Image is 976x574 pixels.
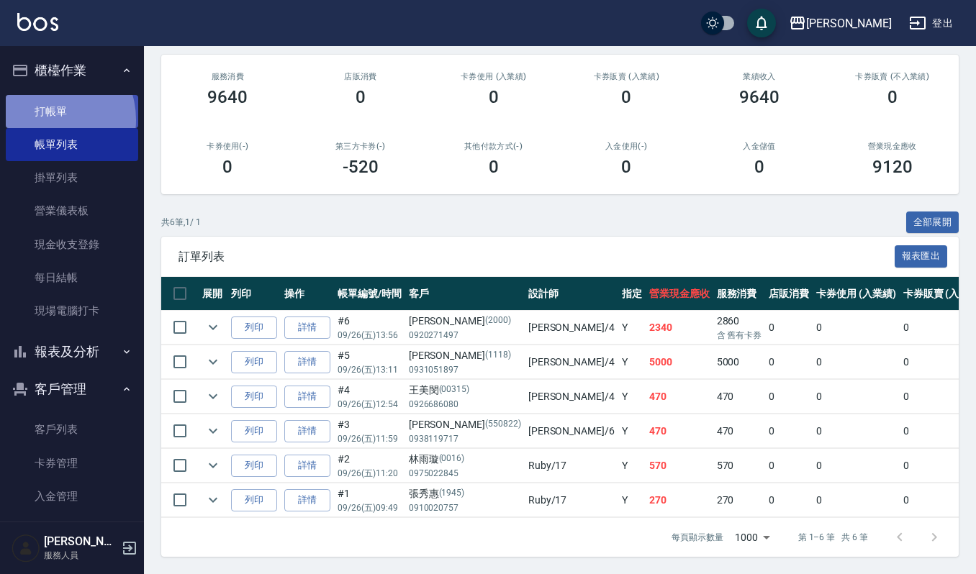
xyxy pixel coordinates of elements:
p: 09/26 (五) 11:59 [338,432,402,445]
td: #2 [334,449,405,483]
a: 掛單列表 [6,161,138,194]
p: 共 6 筆, 1 / 1 [161,216,201,229]
h2: 卡券販賣 (入業績) [577,72,676,81]
td: 470 [713,380,766,414]
h3: 0 [621,157,631,177]
h3: 0 [489,87,499,107]
button: 列印 [231,455,277,477]
th: 店販消費 [765,277,813,311]
td: 470 [713,414,766,448]
td: Ruby /17 [525,483,618,517]
button: 列印 [231,316,277,339]
button: 列印 [231,489,277,511]
td: Y [618,311,646,345]
p: 服務人員 [44,549,117,562]
a: 打帳單 [6,95,138,128]
button: expand row [202,316,224,338]
td: 0 [813,414,900,448]
div: [PERSON_NAME] [806,14,892,32]
div: [PERSON_NAME] [409,314,521,329]
td: #1 [334,483,405,517]
h3: 9120 [872,157,913,177]
td: 0 [765,449,813,483]
td: #5 [334,345,405,379]
a: 詳情 [284,489,330,511]
th: 操作 [281,277,334,311]
td: Y [618,414,646,448]
td: [PERSON_NAME] /4 [525,380,618,414]
h3: 0 [754,157,764,177]
img: Person [12,534,40,562]
p: 0920271497 [409,329,521,342]
h2: 卡券使用(-) [179,142,277,151]
td: Ruby /17 [525,449,618,483]
td: Y [618,380,646,414]
button: 登出 [903,10,959,37]
h3: 9640 [207,87,248,107]
a: 現場電腦打卡 [6,294,138,327]
td: [PERSON_NAME] /4 [525,345,618,379]
p: 09/26 (五) 09:49 [338,501,402,514]
td: #4 [334,380,405,414]
img: Logo [17,13,58,31]
td: #6 [334,311,405,345]
h2: 卡券販賣 (不入業績) [843,72,941,81]
button: 客戶管理 [6,370,138,408]
td: #3 [334,414,405,448]
a: 詳情 [284,351,330,373]
td: 0 [765,414,813,448]
button: 櫃檯作業 [6,52,138,89]
div: 王美閔 [409,383,521,398]
div: 林雨璇 [409,452,521,467]
p: 0926686080 [409,398,521,411]
p: 09/26 (五) 11:20 [338,467,402,480]
h2: 店販消費 [312,72,410,81]
td: 0 [765,483,813,517]
p: 09/26 (五) 13:56 [338,329,402,342]
td: [PERSON_NAME] /6 [525,414,618,448]
button: expand row [202,386,224,407]
h3: 服務消費 [179,72,277,81]
p: (2000) [485,314,511,329]
a: 營業儀表板 [6,194,138,227]
button: 列印 [231,386,277,408]
th: 指定 [618,277,646,311]
h2: 其他付款方式(-) [444,142,543,151]
td: 570 [713,449,766,483]
a: 詳情 [284,420,330,442]
td: 0 [813,311,900,345]
td: 2340 [646,311,713,345]
h3: 0 [887,87,898,107]
td: 270 [646,483,713,517]
button: save [747,9,776,37]
th: 服務消費 [713,277,766,311]
td: 0 [765,345,813,379]
button: 列印 [231,420,277,442]
button: expand row [202,489,224,511]
h2: 入金儲值 [710,142,809,151]
p: 0910020757 [409,501,521,514]
button: 報表及分析 [6,333,138,370]
th: 營業現金應收 [646,277,713,311]
p: (00315) [439,383,470,398]
p: 第 1–6 筆 共 6 筆 [798,531,868,544]
span: 訂單列表 [179,250,895,264]
th: 帳單編號/時間 [334,277,405,311]
a: 每日結帳 [6,261,138,294]
div: 1000 [729,518,775,557]
th: 設計師 [525,277,618,311]
td: 0 [765,380,813,414]
p: 09/26 (五) 12:54 [338,398,402,411]
th: 卡券使用 (入業績) [813,277,900,311]
p: 含 舊有卡券 [717,329,762,342]
h3: 0 [489,157,499,177]
td: 0 [813,483,900,517]
h2: 營業現金應收 [843,142,941,151]
button: 全部展開 [906,211,959,234]
td: 270 [713,483,766,517]
p: 0931051897 [409,363,521,376]
td: 0 [813,345,900,379]
p: 0975022845 [409,467,521,480]
a: 詳情 [284,386,330,408]
a: 詳情 [284,316,330,339]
